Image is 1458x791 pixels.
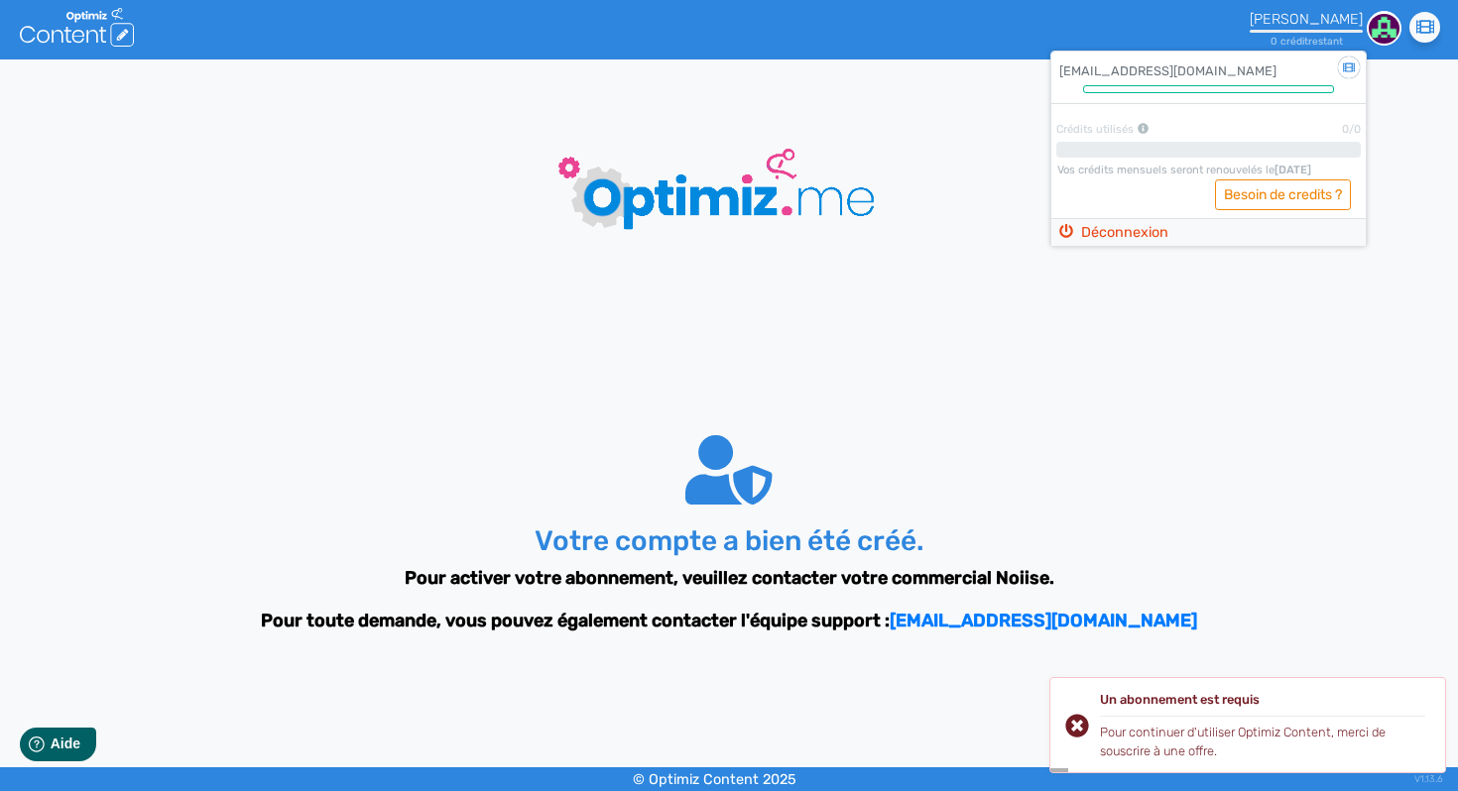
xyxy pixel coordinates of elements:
[1057,164,1311,176] span: Vos crédits mensuels seront renouvelés le
[1100,723,1425,760] div: Pour continuer d'utiliser Optimiz Content, merci de souscrire à une offre.
[1051,52,1366,85] div: [EMAIL_ADDRESS][DOMAIN_NAME]
[633,771,796,788] small: © Optimiz Content 2025
[1056,122,1260,139] div: Crédits utilisés
[1367,11,1401,46] img: a922070910e7ba95e149d564f356deb8
[1215,179,1351,210] span: Besoin de credits ?
[149,524,1309,558] h3: Votre compte a bien été créé.
[890,610,1197,631] a: [EMAIL_ADDRESS][DOMAIN_NAME]
[1250,11,1363,28] div: [PERSON_NAME]
[1051,218,1366,247] button: Déconnexion
[149,608,1309,634] p: Pour toute demande, vous pouvez également contacter l'équipe support :
[1271,35,1343,48] small: 0 crédit restant
[1275,164,1311,176] b: [DATE]
[506,107,952,275] img: loader-big-blue.gif
[1100,690,1425,716] div: Un abonnement est requis
[1414,767,1443,791] div: V1.13.6
[1260,122,1361,139] div: 0/0
[149,565,1309,592] p: Pour activer votre abonnement, veuillez contacter votre commercial Noiise.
